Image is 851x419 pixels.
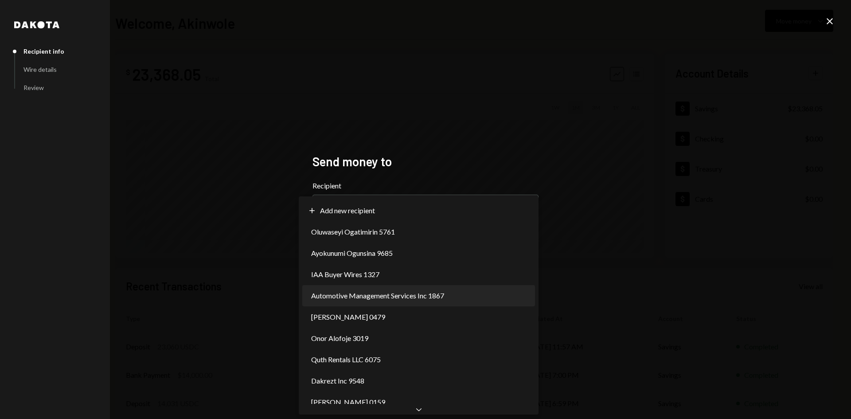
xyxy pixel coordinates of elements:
button: Recipient [312,195,539,219]
span: IAA Buyer Wires 1327 [311,269,379,280]
div: Review [23,84,44,91]
div: Recipient info [23,47,64,55]
label: Recipient [312,180,539,191]
span: Oluwaseyi Ogatimirin 5761 [311,227,395,237]
span: [PERSON_NAME] 0159 [311,397,385,407]
span: Quth Rentals LLC 6075 [311,354,381,365]
span: [PERSON_NAME] 0479 [311,312,385,322]
h2: Send money to [312,153,539,170]
span: Ayokunumi Ogunsina 9685 [311,248,393,258]
div: Wire details [23,66,57,73]
span: Automotive Management Services Inc 1867 [311,290,444,301]
span: Onor Alofoje 3019 [311,333,368,344]
span: Dakrezt Inc 9548 [311,376,364,386]
span: Add new recipient [320,205,375,216]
